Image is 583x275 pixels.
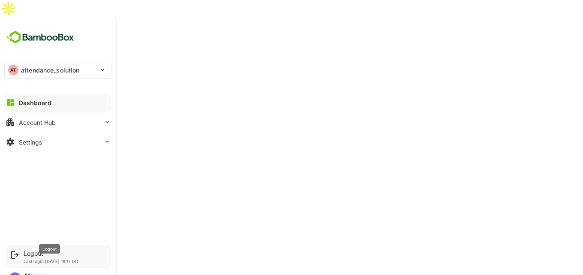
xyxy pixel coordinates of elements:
button: Settings [4,133,111,151]
button: Account Hub [4,114,111,131]
button: Dashboard [4,94,111,111]
img: BambooboxFullLogoMark.5f36c76dfaba33ec1ec1367b70bb1252.svg [4,29,77,45]
p: attendance_solution [21,66,80,75]
div: Dashboard [19,99,51,106]
div: Account Hub [19,119,56,126]
div: AT [8,65,18,75]
div: Settings [19,139,42,146]
div: Logout [24,250,79,257]
p: Last login: [DATE] 18:17 IST [24,259,79,264]
div: ATattendance_solution [5,61,111,79]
